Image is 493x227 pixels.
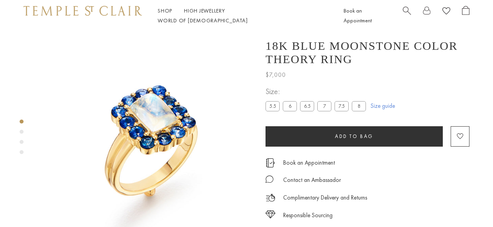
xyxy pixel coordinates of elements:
[344,7,372,24] a: Book an Appointment
[266,158,275,167] img: icon_appointment.svg
[158,7,172,14] a: ShopShop
[266,126,443,147] button: Add to bag
[24,6,142,15] img: Temple St. Clair
[335,101,349,111] label: 7.5
[300,101,314,111] label: 6.5
[266,175,273,183] img: MessageIcon-01_2.svg
[266,70,286,80] span: $7,000
[158,17,247,24] a: World of [DEMOGRAPHIC_DATA]World of [DEMOGRAPHIC_DATA]
[266,85,369,98] span: Size:
[266,39,469,66] h1: 18K Blue Moonstone Color Theory Ring
[462,6,469,25] a: Open Shopping Bag
[442,6,450,18] a: View Wishlist
[283,101,297,111] label: 6
[283,158,335,167] a: Book an Appointment
[184,7,225,14] a: High JewelleryHigh Jewellery
[317,101,331,111] label: 7
[158,6,326,25] nav: Main navigation
[283,175,341,185] div: Contact an Ambassador
[266,101,280,111] label: 5.5
[266,193,275,203] img: icon_delivery.svg
[266,211,275,218] img: icon_sourcing.svg
[403,6,411,25] a: Search
[371,102,395,110] a: Size guide
[283,211,333,220] div: Responsible Sourcing
[20,118,24,160] div: Product gallery navigation
[283,193,367,203] p: Complimentary Delivery and Returns
[335,133,373,140] span: Add to bag
[352,101,366,111] label: 8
